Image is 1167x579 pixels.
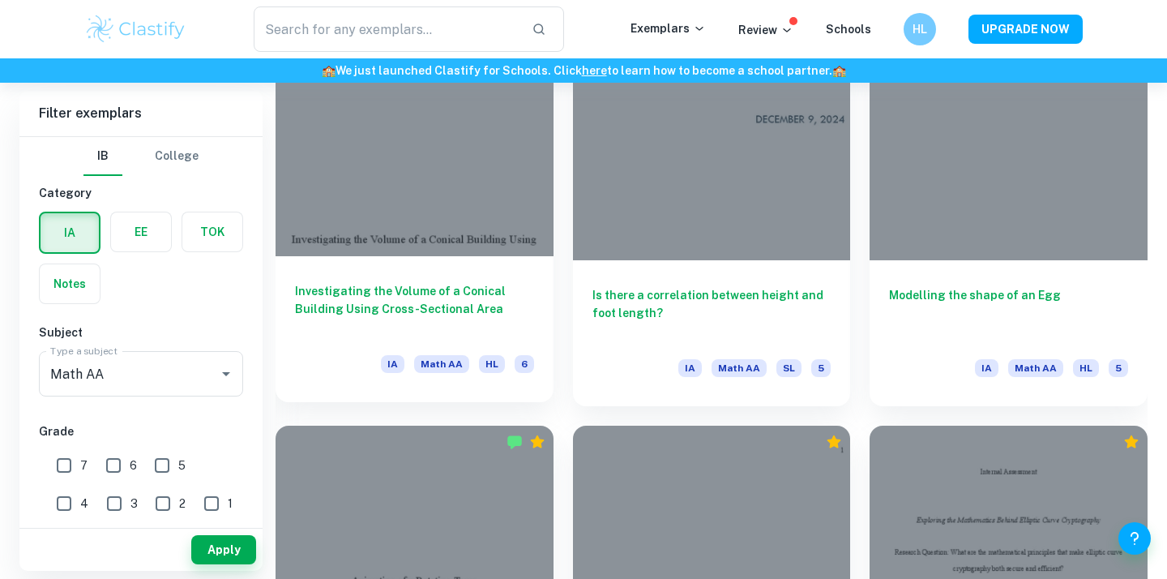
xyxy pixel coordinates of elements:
[254,6,519,52] input: Search for any exemplars...
[3,62,1164,79] h6: We just launched Clastify for Schools. Click to learn how to become a school partner.
[832,64,846,77] span: 🏫
[529,434,545,450] div: Premium
[975,359,998,377] span: IA
[111,212,171,251] button: EE
[191,535,256,564] button: Apply
[479,355,505,373] span: HL
[84,13,187,45] img: Clastify logo
[276,52,554,406] a: Investigating the Volume of a Conical Building Using Cross-Sectional AreaIAMath AAHL6
[811,359,831,377] span: 5
[776,359,802,377] span: SL
[889,286,1128,340] h6: Modelling the shape of an Egg
[911,20,930,38] h6: HL
[39,422,243,440] h6: Grade
[39,324,243,341] h6: Subject
[179,495,186,513] span: 2
[381,355,404,373] span: IA
[515,355,534,373] span: 6
[50,344,118,358] label: Type a subject
[80,457,88,474] span: 7
[182,212,242,251] button: TOK
[178,457,186,474] span: 5
[1118,522,1151,555] button: Help and Feedback
[39,184,243,202] h6: Category
[968,15,1083,44] button: UPGRADE NOW
[130,457,137,474] span: 6
[904,13,936,45] button: HL
[870,52,1148,406] a: Modelling the shape of an EggIAMath AAHL5
[712,359,767,377] span: Math AA
[573,52,851,406] a: Is there a correlation between height and foot length?IAMath AASL5
[738,21,793,39] p: Review
[322,64,336,77] span: 🏫
[826,434,842,450] div: Premium
[592,286,831,340] h6: Is there a correlation between height and foot length?
[1073,359,1099,377] span: HL
[507,434,523,450] img: Marked
[631,19,706,37] p: Exemplars
[83,137,122,176] button: IB
[295,282,534,336] h6: Investigating the Volume of a Conical Building Using Cross-Sectional Area
[1123,434,1139,450] div: Premium
[130,495,138,513] span: 3
[41,213,99,252] button: IA
[40,264,100,303] button: Notes
[582,64,607,77] a: here
[19,91,263,136] h6: Filter exemplars
[83,137,199,176] div: Filter type choice
[826,23,871,36] a: Schools
[80,495,88,513] span: 4
[1109,359,1128,377] span: 5
[215,362,237,385] button: Open
[228,495,233,513] span: 1
[1008,359,1063,377] span: Math AA
[155,137,199,176] button: College
[414,355,469,373] span: Math AA
[678,359,702,377] span: IA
